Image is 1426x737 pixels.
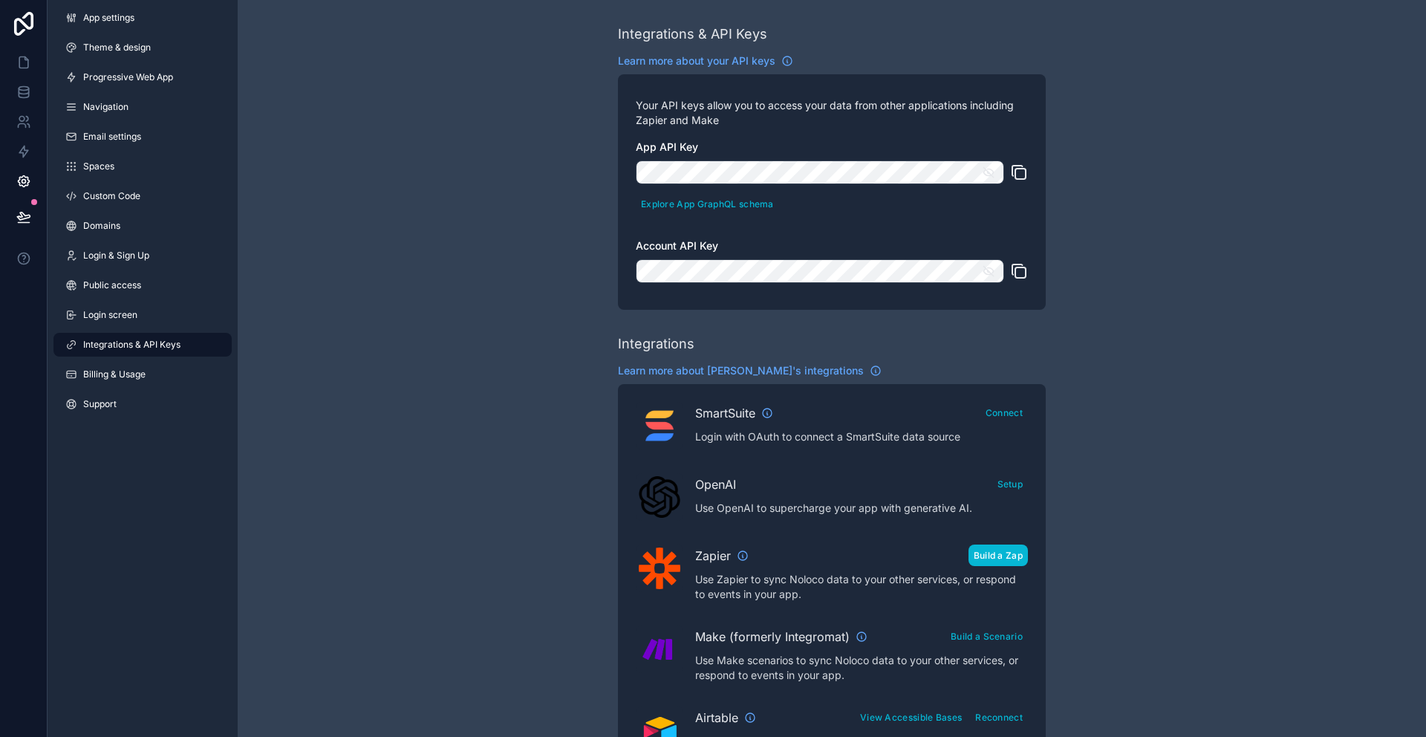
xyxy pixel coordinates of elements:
a: Domains [53,214,232,238]
a: Spaces [53,155,232,178]
img: Zapier [639,548,680,589]
button: Connect [980,402,1028,423]
a: Build a Scenario [945,628,1028,643]
img: SmartSuite [639,405,680,447]
div: Integrations & API Keys [618,24,767,45]
button: Build a Scenario [945,626,1028,647]
span: Learn more about your API keys [618,53,775,68]
span: OpenAI [695,475,736,493]
a: Public access [53,273,232,297]
span: Billing & Usage [83,368,146,380]
span: Navigation [83,101,128,113]
a: Login & Sign Up [53,244,232,267]
span: Domains [83,220,120,232]
a: Email settings [53,125,232,149]
span: App settings [83,12,134,24]
span: Learn more about [PERSON_NAME]'s integrations [618,363,864,378]
span: Email settings [83,131,141,143]
a: Login screen [53,303,232,327]
p: Use OpenAI to supercharge your app with generative AI. [695,501,1028,516]
a: Navigation [53,95,232,119]
a: Custom Code [53,184,232,208]
p: Your API keys allow you to access your data from other applications including Zapier and Make [636,98,1028,128]
span: Custom Code [83,190,140,202]
img: Make (formerly Integromat) [639,629,680,670]
span: SmartSuite [695,404,755,422]
span: Public access [83,279,141,291]
p: Use Make scenarios to sync Noloco data to your other services, or respond to events in your app. [695,653,1028,683]
span: Login screen [83,309,137,321]
a: App settings [53,6,232,30]
span: Login & Sign Up [83,250,149,262]
p: Login with OAuth to connect a SmartSuite data source [695,429,1028,444]
button: Reconnect [970,707,1028,728]
button: Explore App GraphQL schema [636,193,779,215]
a: Integrations & API Keys [53,333,232,357]
span: Account API Key [636,239,718,252]
a: Explore App GraphQL schema [636,195,779,210]
button: Setup [992,473,1029,495]
span: Spaces [83,160,114,172]
span: App API Key [636,140,698,153]
a: Connect [980,404,1028,419]
span: Support [83,398,117,410]
img: OpenAI [639,476,680,518]
a: Support [53,392,232,416]
button: View Accessible Bases [855,707,967,728]
button: Build a Zap [968,545,1028,566]
span: Theme & design [83,42,151,53]
span: Airtable [695,709,738,727]
a: Build a Zap [968,547,1028,562]
a: Progressive Web App [53,65,232,89]
a: Learn more about [PERSON_NAME]'s integrations [618,363,882,378]
div: Integrations [618,334,694,354]
a: Reconnect [970,709,1028,724]
a: View Accessible Bases [855,709,967,724]
a: Learn more about your API keys [618,53,793,68]
a: Billing & Usage [53,363,232,386]
span: Make (formerly Integromat) [695,628,850,646]
a: Setup [992,475,1029,490]
span: Progressive Web App [83,71,173,83]
p: Use Zapier to sync Noloco data to your other services, or respond to events in your app. [695,572,1028,602]
a: Theme & design [53,36,232,59]
span: Zapier [695,547,731,565]
span: Integrations & API Keys [83,339,180,351]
